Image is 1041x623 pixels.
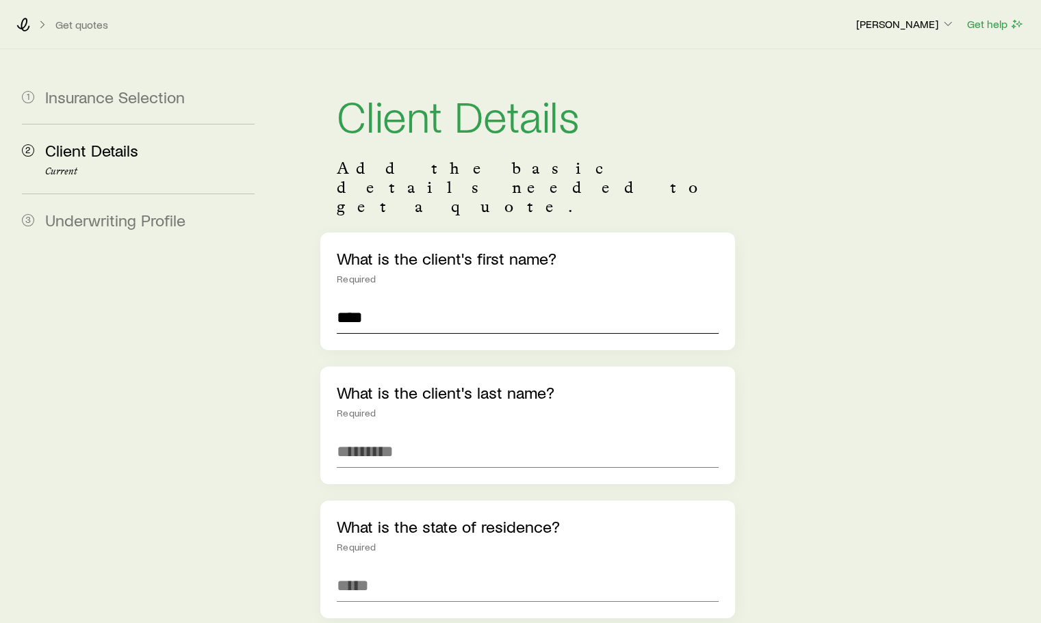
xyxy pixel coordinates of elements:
[45,140,138,160] span: Client Details
[45,210,185,230] span: Underwriting Profile
[22,91,34,103] span: 1
[337,383,718,402] p: What is the client's last name?
[337,542,718,553] div: Required
[966,16,1025,32] button: Get help
[856,17,955,31] p: [PERSON_NAME]
[22,144,34,157] span: 2
[337,274,718,284] div: Required
[337,408,718,419] div: Required
[45,166,255,177] p: Current
[856,16,955,33] button: [PERSON_NAME]
[22,214,34,226] span: 3
[337,249,718,268] p: What is the client's first name?
[337,517,718,536] p: What is the state of residence?
[45,87,185,107] span: Insurance Selection
[337,159,718,216] p: Add the basic details needed to get a quote.
[55,18,109,31] button: Get quotes
[337,93,718,137] h1: Client Details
